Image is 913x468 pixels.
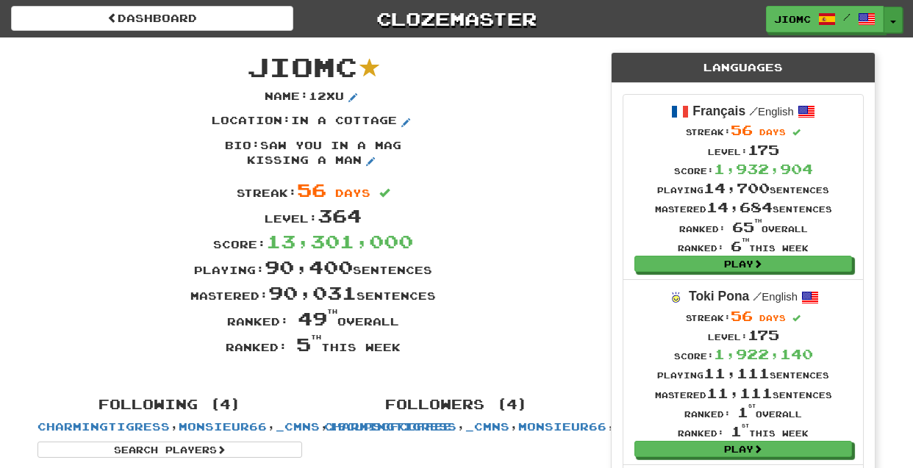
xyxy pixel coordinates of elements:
span: JioMc [247,51,357,82]
a: monsieur66 [518,420,606,433]
sup: th [311,334,321,341]
div: Streak: [26,177,600,203]
a: CharmingTigress [37,420,170,433]
strong: Français [692,104,745,118]
a: Clozemaster [315,6,598,32]
div: Mastered sentences [655,384,832,403]
sup: st [742,423,749,428]
a: _cmns [465,420,509,433]
span: 1 [731,423,749,439]
span: Streak includes today. [792,129,801,137]
div: Level: [655,325,832,345]
div: Ranked: this week [26,331,600,357]
a: Play [634,256,852,272]
div: Score: [655,345,832,364]
div: Ranked: this week [655,237,832,256]
div: Streak: [655,120,832,140]
h4: Following (4) [37,397,302,412]
p: Bio : saw you in a mag kissing a man [203,138,423,170]
span: 1 [737,404,756,420]
div: Ranked: overall [655,403,832,422]
a: monsieur66 [179,420,267,433]
sup: th [742,237,749,242]
span: days [335,187,370,199]
a: Dashboard [11,6,293,31]
div: Ranked: overall [26,306,600,331]
a: _cmns [276,420,320,433]
div: Mastered sentences [655,198,832,217]
div: Level: [26,203,600,228]
a: Play [634,441,852,457]
div: Playing: sentences [26,254,600,280]
span: 175 [748,142,779,158]
span: 14,700 [703,180,770,196]
iframe: X Post Button [262,364,310,379]
span: / [749,104,758,118]
sup: st [748,403,756,408]
span: 6 [731,238,749,254]
span: 175 [748,327,779,343]
span: 56 [731,122,753,138]
div: Score: [655,159,832,179]
p: Location : in a cottage [212,113,415,131]
span: 364 [318,204,362,226]
div: Ranked: overall [655,217,832,237]
small: English [749,106,794,118]
div: Playing sentences [655,364,832,383]
h4: Followers (4) [324,397,589,412]
span: 11,111 [703,365,770,381]
div: Score: [26,228,600,254]
sup: th [327,308,337,315]
div: , , , [26,390,313,458]
a: JioMc / [766,6,884,32]
span: 56 [297,179,326,201]
div: Level: [655,140,832,159]
a: Search Players [37,442,302,458]
span: 14,684 [706,199,773,215]
a: CharmingTigress [324,420,456,433]
span: 1,922,140 [714,346,813,362]
strong: Toki Pona [689,289,749,303]
span: days [759,127,786,137]
sup: th [754,218,762,223]
span: JioMc [774,12,811,26]
span: 65 [732,219,762,235]
div: , , , [313,390,600,434]
span: 90,400 [265,256,353,278]
span: 13,301,000 [266,230,413,252]
span: 56 [731,308,753,324]
span: Streak includes today. [792,314,801,323]
span: / [843,12,851,22]
iframe: fb:share_button Facebook Social Plugin [315,364,365,379]
span: days [759,313,786,323]
span: / [753,289,762,303]
div: Ranked: this week [655,422,832,441]
small: English [753,291,798,303]
p: Name : 12xu [265,89,362,107]
div: Playing sentences [655,179,832,198]
span: 11,111 [706,385,773,401]
span: 1,932,904 [714,161,813,177]
div: Mastered: sentences [26,280,600,306]
span: 90,031 [268,281,357,303]
div: Languages [612,53,875,83]
div: Streak: [655,306,832,325]
span: 49 [298,307,337,329]
span: 5 [296,333,321,355]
